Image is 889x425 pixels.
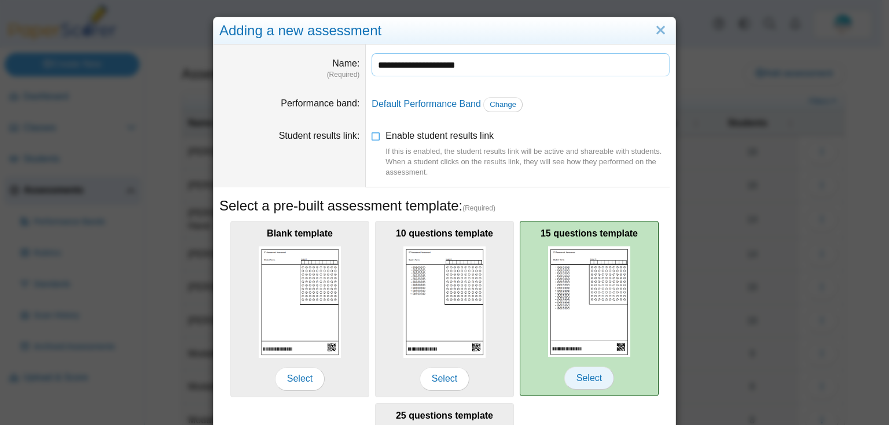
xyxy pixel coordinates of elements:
dfn: (Required) [219,70,359,80]
h5: Select a pre-built assessment template: [219,196,670,216]
span: (Required) [462,204,495,213]
a: Default Performance Band [372,99,481,109]
b: 10 questions template [396,228,493,238]
label: Name [332,58,359,68]
img: scan_sheet_blank.png [259,246,341,358]
label: Student results link [279,131,360,141]
a: Close [652,21,670,40]
b: Blank template [267,228,333,238]
label: Performance band [281,98,359,108]
div: Adding a new assessment [214,17,675,45]
b: 25 questions template [396,411,493,420]
div: If this is enabled, the student results link will be active and shareable with students. When a s... [385,146,670,178]
img: scan_sheet_10_questions.png [403,246,486,358]
span: Select [420,367,469,390]
a: Change [483,97,523,112]
span: Enable student results link [385,131,670,178]
span: Select [564,367,614,390]
img: scan_sheet_15_questions.png [548,246,630,357]
span: Select [275,367,325,390]
b: 15 questions template [541,228,638,238]
span: Change [490,100,516,109]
